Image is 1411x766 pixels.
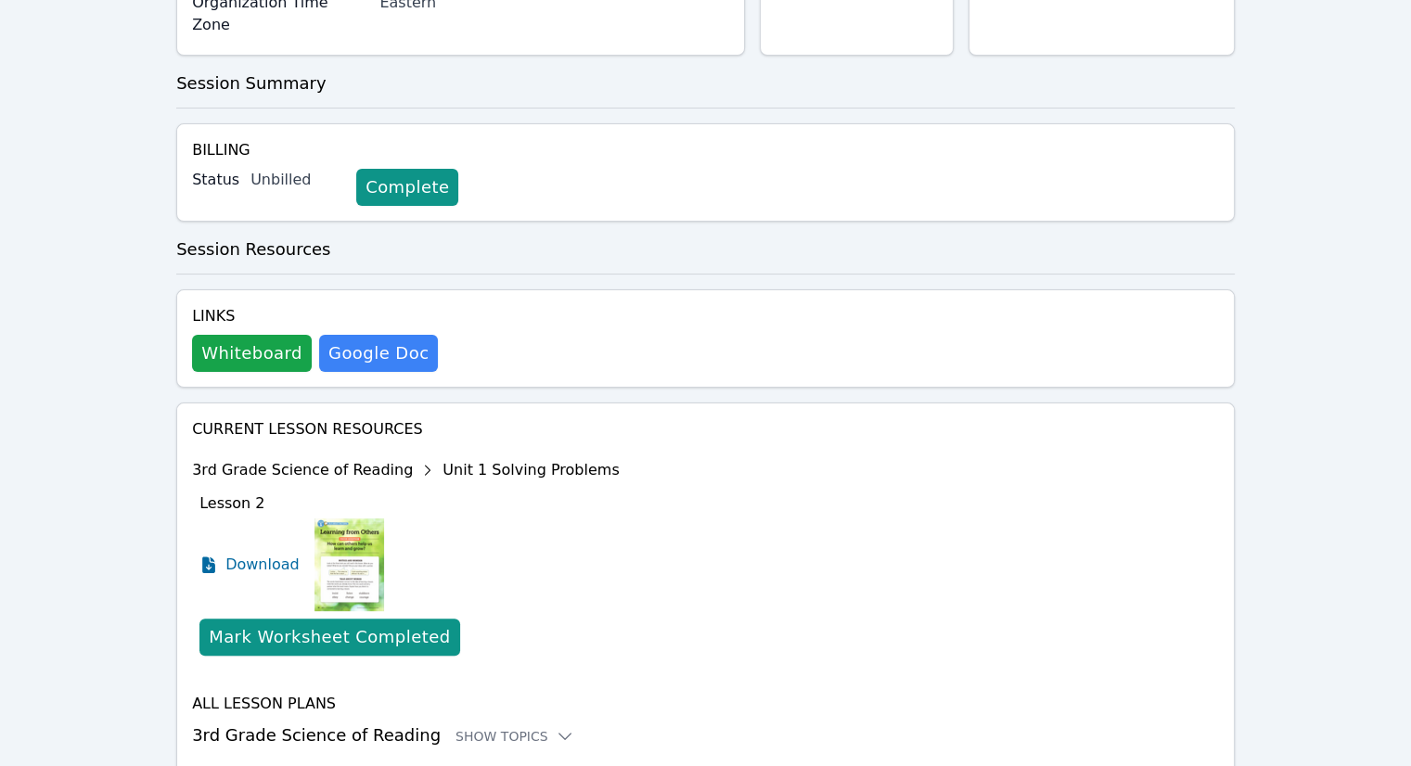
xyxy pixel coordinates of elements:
[199,518,300,611] a: Download
[199,619,459,656] button: Mark Worksheet Completed
[192,139,1219,161] h4: Billing
[192,335,312,372] button: Whiteboard
[209,624,450,650] div: Mark Worksheet Completed
[192,455,620,485] div: 3rd Grade Science of Reading Unit 1 Solving Problems
[225,554,300,576] span: Download
[455,727,574,746] button: Show Topics
[314,518,384,611] img: Lesson 2
[356,169,458,206] a: Complete
[192,693,1219,715] h4: All Lesson Plans
[319,335,438,372] a: Google Doc
[250,169,341,191] div: Unbilled
[176,70,1235,96] h3: Session Summary
[199,494,264,512] span: Lesson 2
[192,305,438,327] h4: Links
[176,236,1235,262] h3: Session Resources
[192,418,1219,440] h4: Current Lesson Resources
[192,722,1219,748] h3: 3rd Grade Science of Reading
[192,169,239,191] label: Status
